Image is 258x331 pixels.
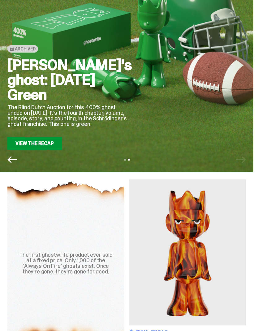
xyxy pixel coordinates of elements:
[128,159,130,161] button: View slide 2
[7,155,17,165] button: Previous
[124,159,126,161] button: View slide 1
[7,105,132,127] p: The Blind Dutch Auction for this 400% ghost ended on [DATE]. It's the fourth chapter, volume, epi...
[7,137,62,150] a: View the Recap
[15,252,117,274] div: The first ghostwrite product ever sold at a fixed price. Only 1,000 of the "Always On Fire" ghost...
[7,58,132,102] h2: [PERSON_NAME]'s ghost: [DATE] Green
[15,46,36,51] span: Archived
[129,179,246,325] img: Always On Fire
